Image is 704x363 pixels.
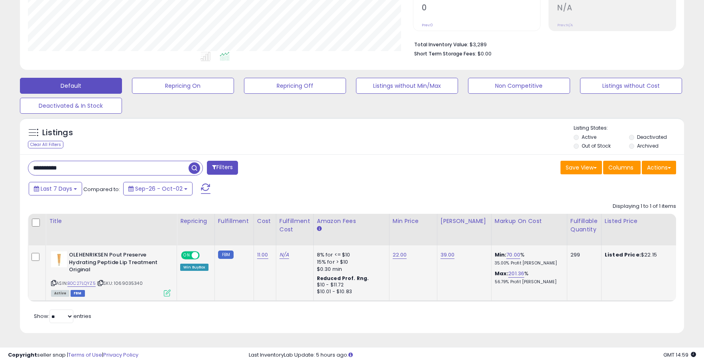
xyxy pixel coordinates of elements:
div: 15% for > $10 [317,258,383,266]
div: [PERSON_NAME] [440,217,488,225]
div: Min Price [393,217,434,225]
label: Out of Stock [582,142,611,149]
span: Show: entries [34,312,91,320]
button: Columns [603,161,641,174]
a: 11.00 [257,251,268,259]
strong: Copyright [8,351,37,359]
span: Last 7 Days [41,185,72,193]
h2: 0 [422,3,540,14]
div: % [495,270,561,285]
small: FBM [218,251,234,259]
th: The percentage added to the cost of goods (COGS) that forms the calculator for Min & Max prices. [491,214,567,245]
div: Last InventoryLab Update: 5 hours ago. [249,351,696,359]
span: | SKU: 1069035340 [97,280,143,286]
button: Non Competitive [468,78,570,94]
div: Title [49,217,173,225]
button: Save View [560,161,602,174]
div: Markup on Cost [495,217,564,225]
a: 39.00 [440,251,455,259]
button: Deactivated & In Stock [20,98,122,114]
label: Archived [637,142,659,149]
button: Listings without Cost [580,78,682,94]
label: Active [582,134,596,140]
b: Reduced Prof. Rng. [317,275,369,282]
a: Privacy Policy [103,351,138,359]
div: Repricing [180,217,211,225]
button: Listings without Min/Max [356,78,458,94]
button: Last 7 Days [29,182,82,195]
div: $0.30 min [317,266,383,273]
div: $10 - $11.72 [317,282,383,288]
span: $0.00 [478,50,492,57]
button: Filters [207,161,238,175]
div: Cost [257,217,273,225]
div: % [495,251,561,266]
div: Listed Price [605,217,674,225]
span: FBM [71,290,85,297]
button: Default [20,78,122,94]
img: 21P3wHGa1aL._SL40_.jpg [51,251,67,267]
p: 56.79% Profit [PERSON_NAME] [495,279,561,285]
h2: N/A [557,3,676,14]
small: Prev: N/A [557,23,573,28]
h5: Listings [42,127,73,138]
p: Listing States: [574,124,684,132]
a: 22.00 [393,251,407,259]
span: ON [182,252,192,259]
div: $10.01 - $10.83 [317,288,383,295]
div: Win BuyBox [180,264,208,271]
span: 2025-10-10 14:59 GMT [663,351,696,359]
a: N/A [279,251,289,259]
div: Amazon Fees [317,217,386,225]
b: Min: [495,251,507,258]
b: OLEHENRIKSEN Pout Preserve Hydrating Peptide Lip Treatment Original [69,251,166,276]
span: OFF [199,252,211,259]
a: B0C27LQYZ5 [67,280,96,287]
div: Clear All Filters [28,141,63,148]
div: Fulfillment [218,217,250,225]
small: Amazon Fees. [317,225,322,233]
div: $22.15 [605,251,671,258]
b: Listed Price: [605,251,641,258]
div: seller snap | | [8,351,138,359]
button: Repricing Off [244,78,346,94]
button: Actions [642,161,676,174]
span: Compared to: [83,185,120,193]
b: Short Term Storage Fees: [414,50,476,57]
div: Displaying 1 to 1 of 1 items [613,203,676,210]
div: Fulfillable Quantity [570,217,598,234]
a: 201.36 [508,270,524,278]
a: 70.00 [506,251,520,259]
label: Deactivated [637,134,667,140]
li: $3,289 [414,39,670,49]
button: Sep-26 - Oct-02 [123,182,193,195]
div: 8% for <= $10 [317,251,383,258]
small: Prev: 0 [422,23,433,28]
button: Repricing On [132,78,234,94]
span: Sep-26 - Oct-02 [135,185,183,193]
b: Total Inventory Value: [414,41,468,48]
div: ASIN: [51,251,171,296]
span: Columns [608,164,633,172]
div: Fulfillment Cost [279,217,310,234]
b: Max: [495,270,509,277]
p: 35.00% Profit [PERSON_NAME] [495,260,561,266]
span: All listings currently available for purchase on Amazon [51,290,69,297]
div: 299 [570,251,595,258]
a: Terms of Use [68,351,102,359]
